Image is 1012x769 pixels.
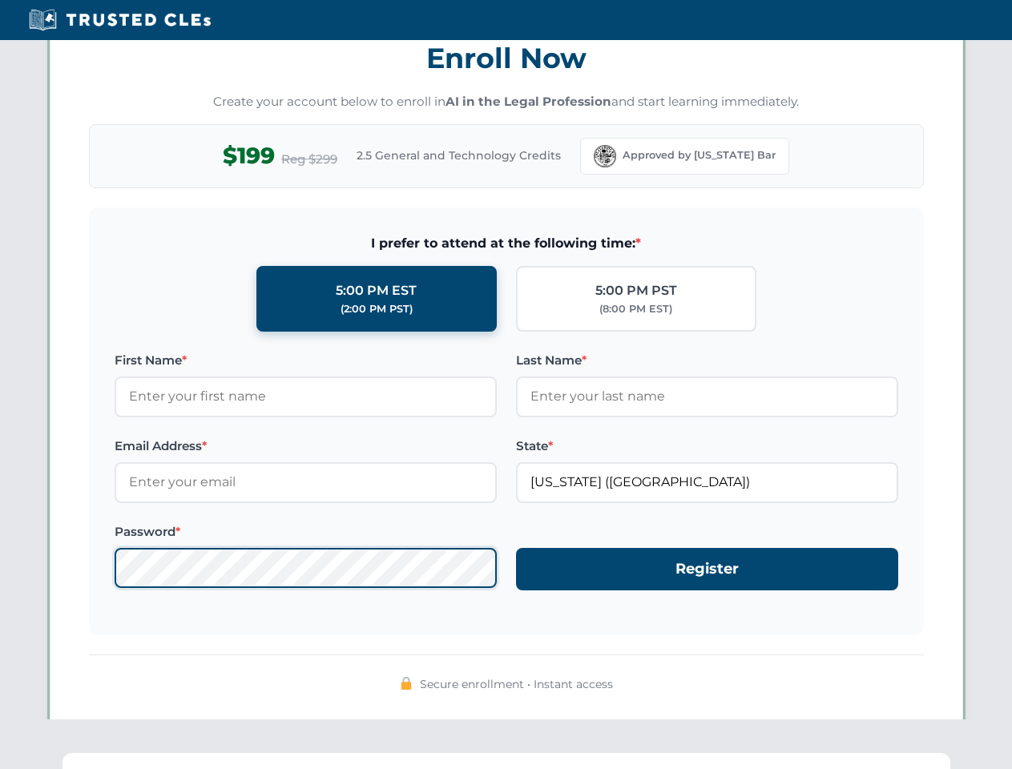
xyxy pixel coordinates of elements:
[89,93,924,111] p: Create your account below to enroll in and start learning immediately.
[281,150,337,169] span: Reg $299
[420,675,613,693] span: Secure enrollment • Instant access
[446,94,611,109] strong: AI in the Legal Profession
[516,437,898,456] label: State
[115,351,497,370] label: First Name
[595,280,677,301] div: 5:00 PM PST
[115,376,497,417] input: Enter your first name
[400,677,413,690] img: 🔒
[115,522,497,542] label: Password
[516,548,898,590] button: Register
[516,376,898,417] input: Enter your last name
[516,351,898,370] label: Last Name
[623,147,776,163] span: Approved by [US_STATE] Bar
[24,8,216,32] img: Trusted CLEs
[89,33,924,83] h3: Enroll Now
[599,301,672,317] div: (8:00 PM EST)
[115,462,497,502] input: Enter your email
[341,301,413,317] div: (2:00 PM PST)
[357,147,561,164] span: 2.5 General and Technology Credits
[223,138,275,174] span: $199
[516,462,898,502] input: Florida (FL)
[115,233,898,254] span: I prefer to attend at the following time:
[336,280,417,301] div: 5:00 PM EST
[594,145,616,167] img: Florida Bar
[115,437,497,456] label: Email Address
